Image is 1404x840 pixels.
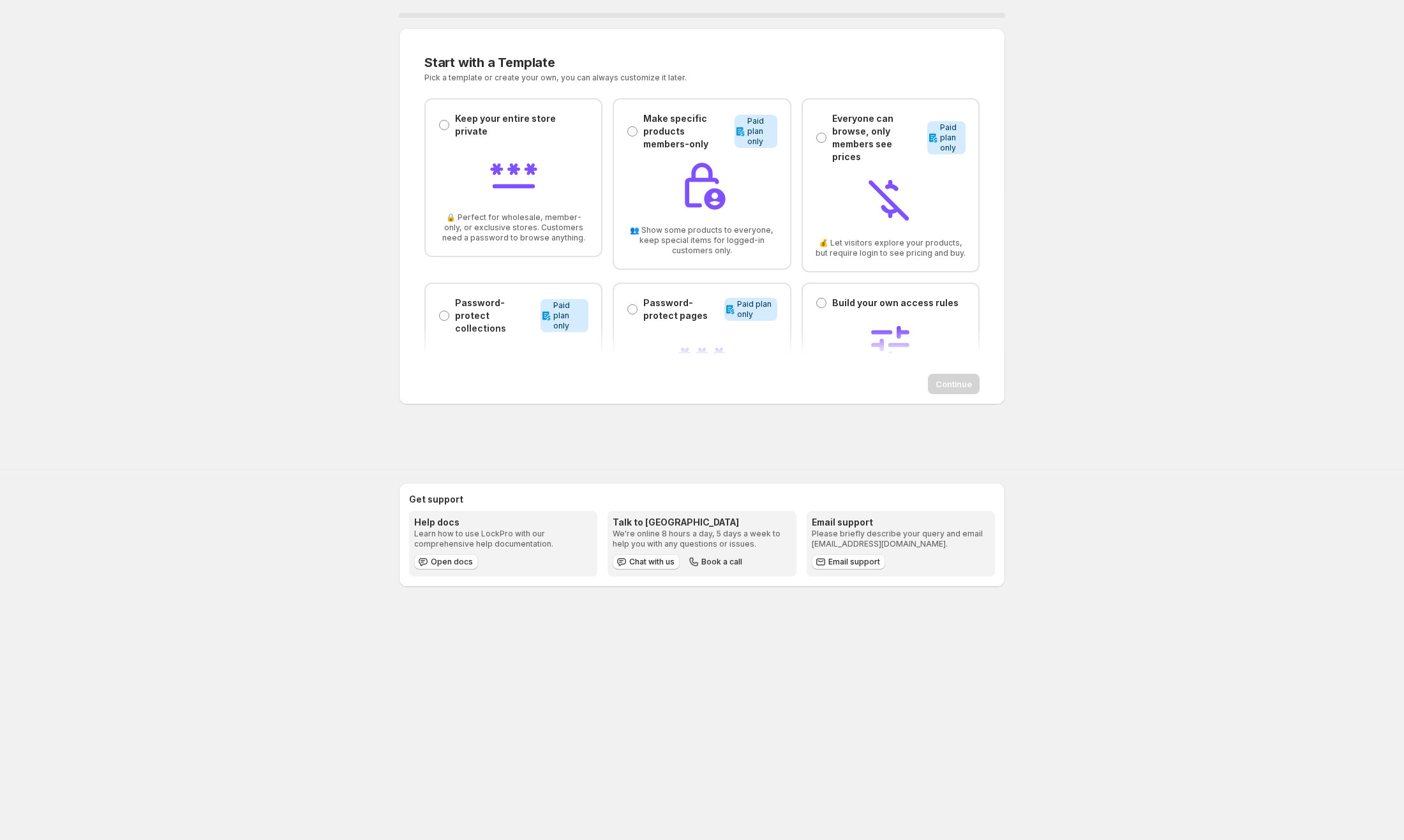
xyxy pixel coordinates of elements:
[828,557,880,567] span: Email support
[940,122,960,153] span: Paid plan only
[424,73,828,83] p: Pick a template or create your own, you can always customize it later.
[643,112,729,151] p: Make specific products members-only
[613,529,791,549] p: We're online 8 hours a day, 5 days a week to help you with any questions or issues.
[613,554,680,570] button: Chat with us
[455,297,535,335] p: Password-protect collections
[676,332,728,383] img: Password-protect pages
[424,55,555,70] span: Start with a Template
[627,225,777,256] span: 👥 Show some products to everyone, keep special items for logged-in customers only.
[613,516,791,529] h3: Talk to [GEOGRAPHIC_DATA]
[488,148,539,199] img: Keep your entire store private
[676,161,728,212] img: Make specific products members-only
[455,112,588,138] p: Keep your entire store private
[438,212,588,243] span: 🔒 Perfect for wholesale, member-only, or exclusive stores. Customers need a password to browse an...
[737,299,772,320] span: Paid plan only
[643,297,719,322] p: Password-protect pages
[865,320,916,371] img: Build your own access rules
[553,300,583,331] span: Paid plan only
[701,557,742,567] span: Book a call
[812,554,885,570] a: Email support
[685,554,747,570] button: Book a call
[747,116,772,147] span: Paid plan only
[414,529,592,549] p: Learn how to use LockPro with our comprehensive help documentation.
[816,238,966,258] span: 💰 Let visitors explore your products, but require login to see pricing and buy.
[414,554,478,570] a: Open docs
[812,529,990,549] p: Please briefly describe your query and email [EMAIL_ADDRESS][DOMAIN_NAME].
[431,557,473,567] span: Open docs
[832,297,959,309] p: Build your own access rules
[865,173,916,225] img: Everyone can browse, only members see prices
[414,516,592,529] h3: Help docs
[409,493,995,506] h2: Get support
[832,112,923,163] p: Everyone can browse, only members see prices
[488,345,539,396] img: Password-protect collections
[629,557,675,567] span: Chat with us
[812,516,990,529] h3: Email support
